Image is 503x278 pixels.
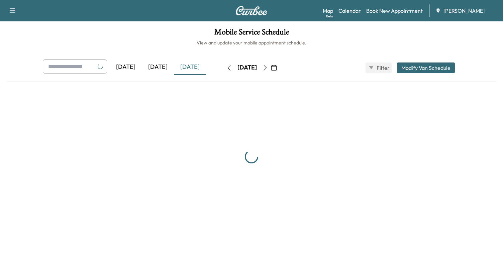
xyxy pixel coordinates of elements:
[366,62,392,73] button: Filter
[397,62,455,73] button: Modify Van Schedule
[443,7,485,15] span: [PERSON_NAME]
[377,64,389,72] span: Filter
[235,6,268,15] img: Curbee Logo
[366,7,423,15] a: Book New Appointment
[237,63,257,72] div: [DATE]
[142,59,174,75] div: [DATE]
[323,7,333,15] a: MapBeta
[326,14,333,19] div: Beta
[338,7,361,15] a: Calendar
[7,28,496,39] h1: Mobile Service Schedule
[7,39,496,46] h6: View and update your mobile appointment schedule.
[110,59,142,75] div: [DATE]
[174,59,206,75] div: [DATE]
